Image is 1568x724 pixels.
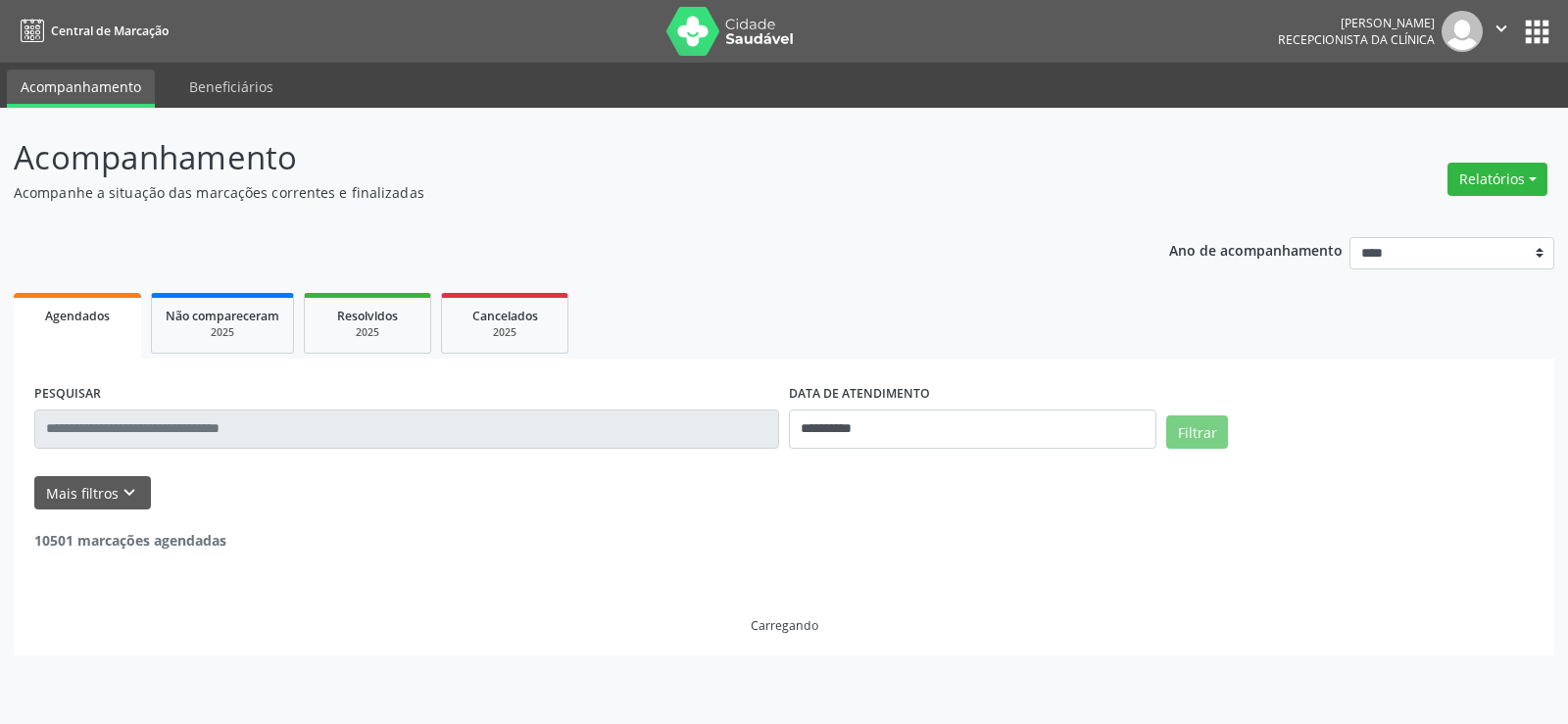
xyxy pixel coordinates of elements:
p: Acompanhe a situação das marcações correntes e finalizadas [14,182,1092,203]
span: Recepcionista da clínica [1278,31,1435,48]
button: Mais filtroskeyboard_arrow_down [34,476,151,510]
div: Carregando [751,617,818,634]
button: Relatórios [1447,163,1547,196]
button:  [1483,11,1520,52]
img: img [1442,11,1483,52]
div: 2025 [318,325,416,340]
span: Central de Marcação [51,23,169,39]
span: Cancelados [472,308,538,324]
button: Filtrar [1166,415,1228,449]
span: Agendados [45,308,110,324]
p: Acompanhamento [14,133,1092,182]
strong: 10501 marcações agendadas [34,531,226,550]
a: Beneficiários [175,70,287,104]
span: Resolvidos [337,308,398,324]
i: keyboard_arrow_down [119,482,140,504]
div: 2025 [456,325,554,340]
button: apps [1520,15,1554,49]
a: Central de Marcação [14,15,169,47]
p: Ano de acompanhamento [1169,237,1343,262]
div: [PERSON_NAME] [1278,15,1435,31]
a: Acompanhamento [7,70,155,108]
div: 2025 [166,325,279,340]
i:  [1491,18,1512,39]
label: DATA DE ATENDIMENTO [789,379,930,410]
span: Não compareceram [166,308,279,324]
label: PESQUISAR [34,379,101,410]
